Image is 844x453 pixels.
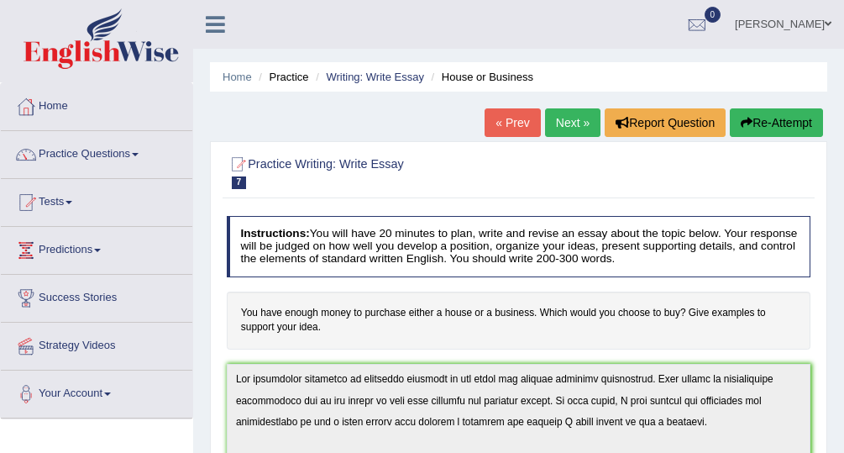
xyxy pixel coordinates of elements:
[223,71,252,83] a: Home
[227,154,589,189] h2: Practice Writing: Write Essay
[605,108,726,137] button: Report Question
[1,323,192,365] a: Strategy Videos
[1,275,192,317] a: Success Stories
[1,371,192,413] a: Your Account
[1,179,192,221] a: Tests
[427,69,533,85] li: House or Business
[705,7,721,23] span: 0
[232,176,247,189] span: 7
[1,83,192,125] a: Home
[1,131,192,173] a: Practice Questions
[227,292,811,350] h4: You have enough money to purchase either a house or a business. Which would you choose to buy? Gi...
[326,71,424,83] a: Writing: Write Essay
[227,216,811,277] h4: You will have 20 minutes to plan, write and revise an essay about the topic below. Your response ...
[485,108,540,137] a: « Prev
[240,227,309,240] b: Instructions:
[1,227,192,269] a: Predictions
[545,108,600,137] a: Next »
[730,108,823,137] button: Re-Attempt
[254,69,308,85] li: Practice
